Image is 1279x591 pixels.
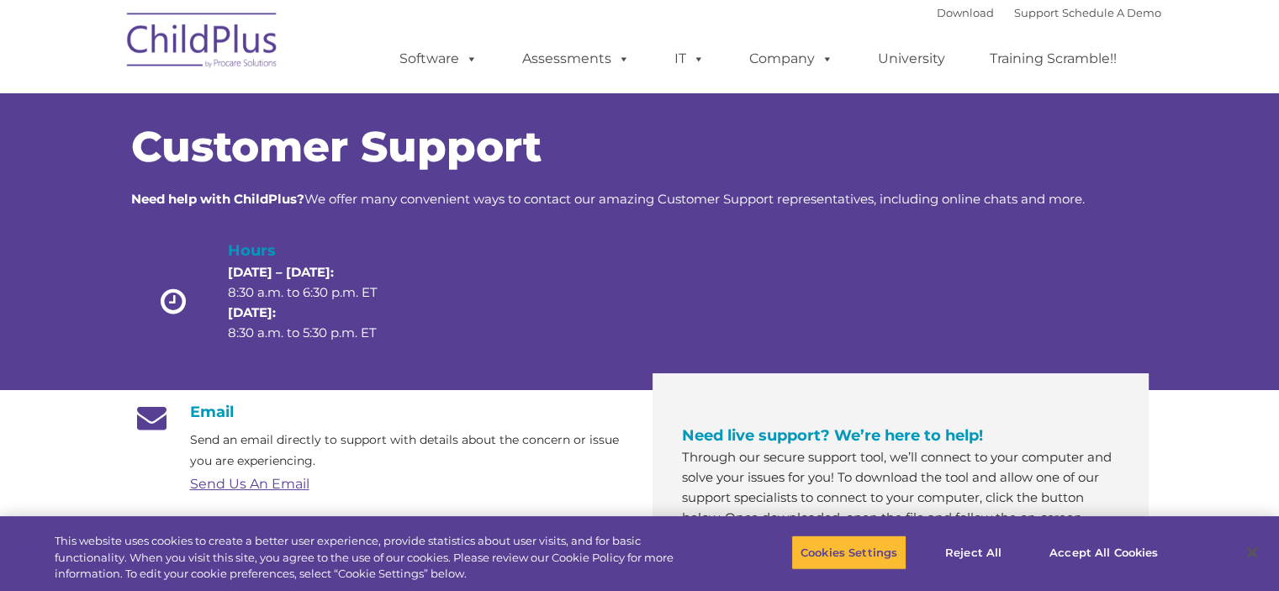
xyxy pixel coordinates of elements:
button: Cookies Settings [791,535,906,570]
span: Need live support? We’re here to help! [682,426,983,445]
span: Customer Support [131,121,542,172]
a: Assessments [505,42,647,76]
p: Through our secure support tool, we’ll connect to your computer and solve your issues for you! To... [682,447,1119,548]
div: This website uses cookies to create a better user experience, provide statistics about user visit... [55,533,704,583]
a: Company [732,42,850,76]
a: IT [658,42,721,76]
a: Support [1014,6,1059,19]
button: Close [1234,534,1271,571]
h4: Email [131,403,627,421]
img: ChildPlus by Procare Solutions [119,1,287,85]
h4: Hours [228,239,406,262]
a: Training Scramble!! [973,42,1134,76]
a: Software [383,42,494,76]
button: Accept All Cookies [1040,535,1167,570]
button: Reject All [921,535,1026,570]
a: University [861,42,962,76]
p: Send an email directly to support with details about the concern or issue you are experiencing. [190,430,627,472]
a: Send Us An Email [190,476,309,492]
span: We offer many convenient ways to contact our amazing Customer Support representatives, including ... [131,191,1085,207]
strong: [DATE] – [DATE]: [228,264,334,280]
strong: Need help with ChildPlus? [131,191,304,207]
p: 8:30 a.m. to 6:30 p.m. ET 8:30 a.m. to 5:30 p.m. ET [228,262,406,343]
font: | [937,6,1161,19]
strong: [DATE]: [228,304,276,320]
a: Download [937,6,994,19]
a: Schedule A Demo [1062,6,1161,19]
